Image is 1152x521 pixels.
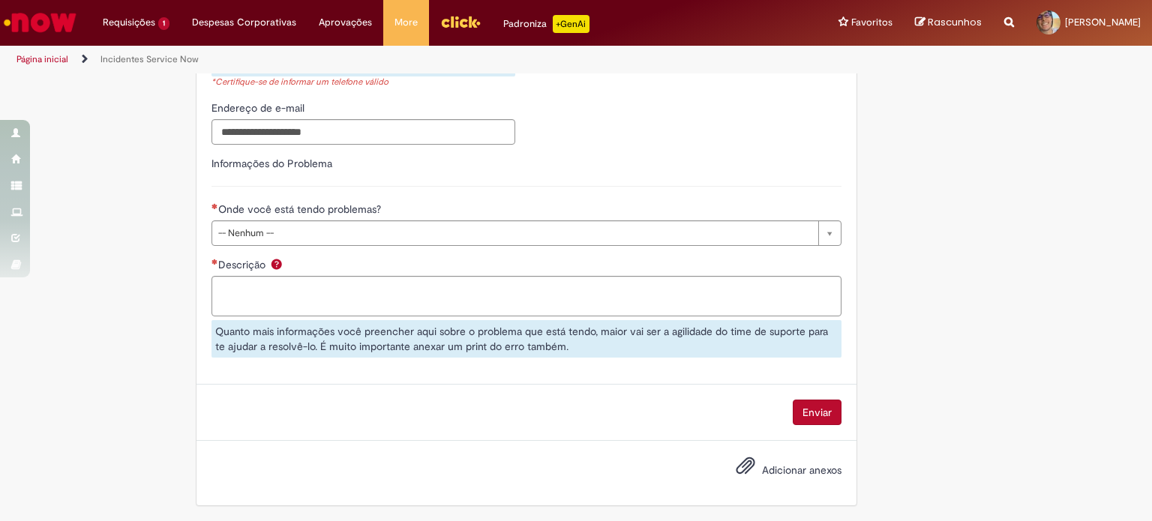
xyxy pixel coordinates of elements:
[100,53,199,65] a: Incidentes Service Now
[218,221,811,245] span: -- Nenhum --
[192,15,296,30] span: Despesas Corporativas
[218,202,384,216] span: Onde você está tendo problemas?
[503,15,589,33] div: Padroniza
[211,101,307,115] span: Endereço de e-mail
[1,7,79,37] img: ServiceNow
[103,15,155,30] span: Requisições
[268,258,286,270] span: Ajuda para Descrição
[211,259,218,265] span: Necessários
[211,119,515,145] input: Endereço de e-mail
[16,53,68,65] a: Página inicial
[928,15,982,29] span: Rascunhos
[211,276,841,316] textarea: Descrição
[218,258,268,271] span: Descrição
[440,10,481,33] img: click_logo_yellow_360x200.png
[319,15,372,30] span: Aprovações
[793,400,841,425] button: Enviar
[1065,16,1141,28] span: [PERSON_NAME]
[158,17,169,30] span: 1
[553,15,589,33] p: +GenAi
[211,157,332,170] label: Informações do Problema
[394,15,418,30] span: More
[732,452,759,487] button: Adicionar anexos
[762,463,841,477] span: Adicionar anexos
[211,320,841,358] div: Quanto mais informações você preencher aqui sobre o problema que está tendo, maior vai ser a agil...
[915,16,982,30] a: Rascunhos
[211,203,218,209] span: Necessários
[11,46,757,73] ul: Trilhas de página
[851,15,892,30] span: Favoritos
[211,76,515,89] div: *Certifique-se de informar um telefone válido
